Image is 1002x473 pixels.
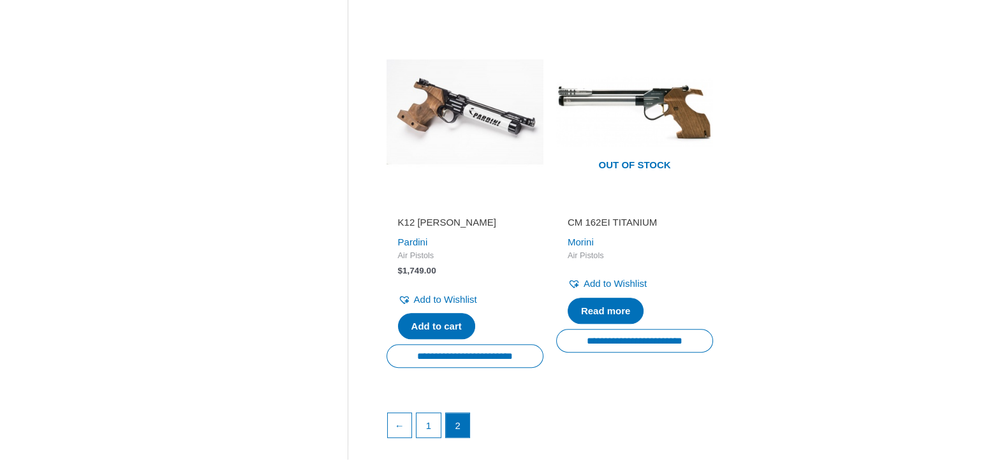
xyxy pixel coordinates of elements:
[414,294,477,305] span: Add to Wishlist
[568,251,702,261] span: Air Pistols
[446,413,470,437] span: Page 2
[566,152,704,181] span: Out of stock
[568,216,702,229] h2: CM 162EI TITANIUM
[398,266,436,275] bdi: 1,749.00
[398,216,532,229] h2: K12 [PERSON_NAME]
[398,291,477,309] a: Add to Wishlist
[556,33,713,190] a: Out of stock
[387,33,543,190] img: K12 Junior Pardini
[398,236,428,247] a: Pardini
[387,412,883,444] nav: Product Pagination
[568,236,594,247] a: Morini
[568,216,702,233] a: CM 162EI TITANIUM
[568,298,644,324] a: Read more about “CM 162EI TITANIUM”
[398,266,403,275] span: $
[568,198,702,214] iframe: Customer reviews powered by Trustpilot
[568,275,647,293] a: Add to Wishlist
[416,413,441,437] a: Page 1
[398,198,532,214] iframe: Customer reviews powered by Trustpilot
[398,251,532,261] span: Air Pistols
[584,278,647,289] span: Add to Wishlist
[398,313,475,340] a: Add to cart: “K12 Junior Pardini”
[388,413,412,437] a: ←
[398,216,532,233] a: K12 [PERSON_NAME]
[556,33,713,190] img: CM 162EI TITANIUM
